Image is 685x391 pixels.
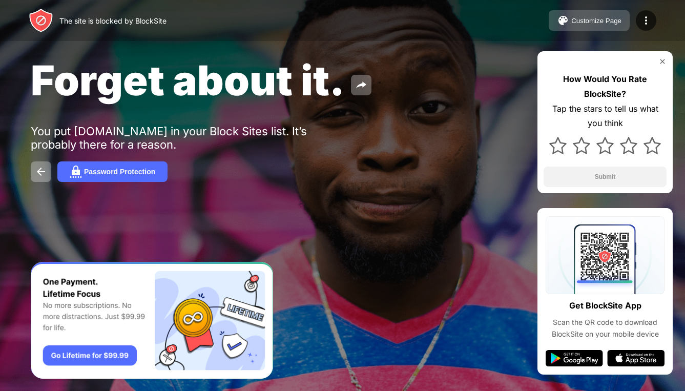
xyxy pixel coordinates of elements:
[546,216,665,294] img: qrcode.svg
[35,166,47,178] img: back.svg
[84,168,155,176] div: Password Protection
[658,57,667,66] img: rate-us-close.svg
[59,16,167,25] div: The site is blocked by BlockSite
[644,137,661,154] img: star.svg
[31,262,273,379] iframe: Banner
[31,55,345,105] span: Forget about it.
[546,350,603,366] img: google-play.svg
[544,167,667,187] button: Submit
[549,137,567,154] img: star.svg
[557,14,569,27] img: pallet.svg
[549,10,630,31] button: Customize Page
[571,17,621,25] div: Customize Page
[640,14,652,27] img: menu-icon.svg
[70,166,82,178] img: password.svg
[569,298,641,313] div: Get BlockSite App
[355,79,367,91] img: share.svg
[607,350,665,366] img: app-store.svg
[573,137,590,154] img: star.svg
[546,317,665,340] div: Scan the QR code to download BlockSite on your mobile device
[544,72,667,101] div: How Would You Rate BlockSite?
[620,137,637,154] img: star.svg
[57,161,168,182] button: Password Protection
[29,8,53,33] img: header-logo.svg
[596,137,614,154] img: star.svg
[31,125,347,151] div: You put [DOMAIN_NAME] in your Block Sites list. It’s probably there for a reason.
[544,101,667,131] div: Tap the stars to tell us what you think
